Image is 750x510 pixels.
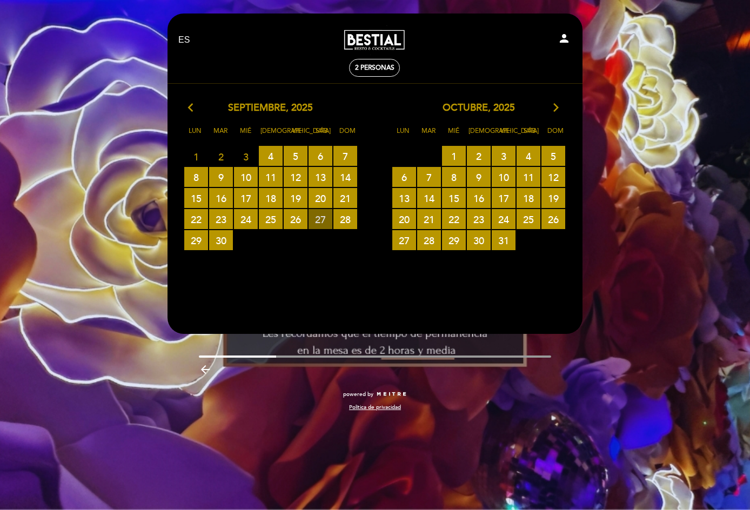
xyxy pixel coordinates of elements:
[284,167,307,187] span: 12
[442,146,466,166] span: 1
[234,167,258,187] span: 10
[355,64,394,72] span: 2 personas
[234,146,258,166] span: 3
[517,146,540,166] span: 4
[228,101,313,115] span: septiembre, 2025
[558,32,571,45] i: person
[392,125,414,145] span: Lun
[209,188,233,208] span: 16
[349,404,401,411] a: Política de privacidad
[492,146,515,166] span: 3
[184,167,208,187] span: 8
[209,230,233,250] span: 30
[517,167,540,187] span: 11
[392,230,416,250] span: 27
[337,125,358,145] span: Dom
[188,101,198,115] i: arrow_back_ios
[311,125,333,145] span: Sáb
[541,188,565,208] span: 19
[517,209,540,229] span: 25
[234,188,258,208] span: 17
[417,167,441,187] span: 7
[392,188,416,208] span: 13
[492,209,515,229] span: 24
[468,125,490,145] span: [DEMOGRAPHIC_DATA]
[417,188,441,208] span: 14
[551,101,561,115] i: arrow_forward_ios
[284,209,307,229] span: 26
[519,125,541,145] span: Sáb
[494,125,515,145] span: Vie
[309,209,332,229] span: 27
[209,209,233,229] span: 23
[259,167,283,187] span: 11
[307,25,442,55] a: Bestial Fly Bar
[467,167,491,187] span: 9
[333,188,357,208] span: 21
[234,209,258,229] span: 24
[558,32,571,49] button: person
[184,230,208,250] span: 29
[417,209,441,229] span: 21
[443,125,465,145] span: Mié
[184,209,208,229] span: 22
[467,188,491,208] span: 16
[309,167,332,187] span: 13
[309,146,332,166] span: 6
[259,209,283,229] span: 25
[184,125,206,145] span: Lun
[418,125,439,145] span: Mar
[343,391,373,398] span: powered by
[286,125,307,145] span: Vie
[492,230,515,250] span: 31
[333,209,357,229] span: 28
[184,188,208,208] span: 15
[541,209,565,229] span: 26
[392,167,416,187] span: 6
[259,188,283,208] span: 18
[284,188,307,208] span: 19
[417,230,441,250] span: 28
[260,125,282,145] span: [DEMOGRAPHIC_DATA]
[442,188,466,208] span: 15
[343,391,407,398] a: powered by
[467,230,491,250] span: 30
[442,167,466,187] span: 8
[492,188,515,208] span: 17
[284,146,307,166] span: 5
[545,125,566,145] span: Dom
[443,101,515,115] span: octubre, 2025
[442,230,466,250] span: 29
[184,146,208,166] span: 1
[333,167,357,187] span: 14
[210,125,231,145] span: Mar
[209,167,233,187] span: 9
[467,209,491,229] span: 23
[333,146,357,166] span: 7
[517,188,540,208] span: 18
[209,146,233,166] span: 2
[541,146,565,166] span: 5
[492,167,515,187] span: 10
[541,167,565,187] span: 12
[392,209,416,229] span: 20
[259,146,283,166] span: 4
[199,363,212,376] i: arrow_backward
[309,188,332,208] span: 20
[376,392,407,397] img: MEITRE
[442,209,466,229] span: 22
[235,125,257,145] span: Mié
[467,146,491,166] span: 2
